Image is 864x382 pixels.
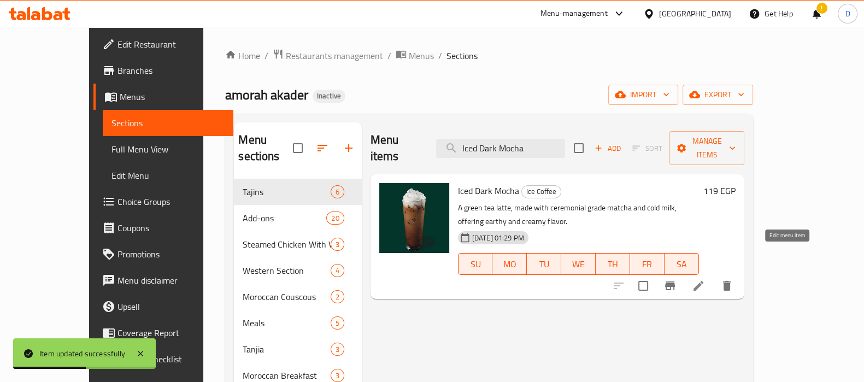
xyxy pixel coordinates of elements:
span: D [845,8,850,20]
a: Coverage Report [93,320,233,346]
button: Branch-specific-item [657,273,683,299]
a: Edit Restaurant [93,31,233,57]
button: FR [630,253,665,275]
span: Add item [590,140,625,157]
span: Menus [409,49,434,62]
li: / [265,49,268,62]
a: Menus [93,84,233,110]
span: Select to update [632,274,655,297]
span: Tanjia [243,343,330,356]
a: Full Menu View [103,136,233,162]
span: Sort sections [309,135,336,161]
span: MO [497,256,522,272]
div: items [331,316,344,330]
span: 3 [331,371,344,381]
span: Upsell [117,300,225,313]
p: A green tea latte, made with ceremonial grade matcha and cold milk, offering earthy and creamy fl... [458,201,699,228]
div: Item updated successfully [39,348,125,360]
span: import [617,88,669,102]
div: Meals5 [234,310,361,336]
div: Moroccan Couscous2 [234,284,361,310]
span: 4 [331,266,344,276]
div: Add-ons20 [234,205,361,231]
div: items [331,290,344,303]
h2: Menu sections [238,132,292,164]
input: search [436,139,565,158]
span: export [691,88,744,102]
span: TH [600,256,626,272]
span: 20 [327,213,343,224]
nav: breadcrumb [225,49,753,63]
button: delete [714,273,740,299]
a: Edit Menu [103,162,233,189]
span: [DATE] 01:29 PM [468,233,528,243]
span: Ice Coffee [522,185,561,198]
span: Choice Groups [117,195,225,208]
span: Grocery Checklist [117,352,225,366]
div: Tajins6 [234,179,361,205]
span: Coupons [117,221,225,234]
div: Western Section4 [234,257,361,284]
div: items [331,343,344,356]
button: Add [590,140,625,157]
a: Promotions [93,241,233,267]
span: Western Section [243,264,330,277]
a: Sections [103,110,233,136]
span: Steamed Chicken With Vegetables [243,238,330,251]
button: Add section [336,135,362,161]
div: Steamed Chicken With Vegetables3 [234,231,361,257]
a: Menu disclaimer [93,267,233,293]
span: Select all sections [286,137,309,160]
button: export [683,85,753,105]
span: Add [593,142,622,155]
span: 3 [331,344,344,355]
span: TU [531,256,557,272]
span: Meals [243,316,330,330]
button: SU [458,253,493,275]
div: items [331,264,344,277]
div: Ice Coffee [521,185,561,198]
div: items [331,238,344,251]
a: Branches [93,57,233,84]
img: Iced Dark Mocha [379,183,449,253]
a: Menus [396,49,434,63]
span: Full Menu View [111,143,225,156]
div: items [331,369,344,382]
li: / [438,49,442,62]
span: Branches [117,64,225,77]
span: Sections [111,116,225,130]
span: Tajins [243,185,330,198]
div: items [326,211,344,225]
span: Add-ons [243,211,326,225]
span: 6 [331,187,344,197]
span: SU [463,256,489,272]
h2: Menu items [371,132,424,164]
span: Restaurants management [286,49,383,62]
div: items [331,185,344,198]
span: SA [669,256,695,272]
button: TH [596,253,630,275]
div: [GEOGRAPHIC_DATA] [659,8,731,20]
span: Select section [567,137,590,160]
span: Coverage Report [117,326,225,339]
span: Sections [446,49,478,62]
span: Edit Restaurant [117,38,225,51]
span: Manage items [678,134,735,162]
span: Promotions [117,248,225,261]
span: amorah akader [225,83,308,107]
button: import [608,85,678,105]
span: 3 [331,239,344,250]
a: Grocery Checklist [93,346,233,372]
button: SA [665,253,699,275]
span: Moroccan Breakfast [243,369,330,382]
span: Moroccan Couscous [243,290,330,303]
span: 5 [331,318,344,328]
